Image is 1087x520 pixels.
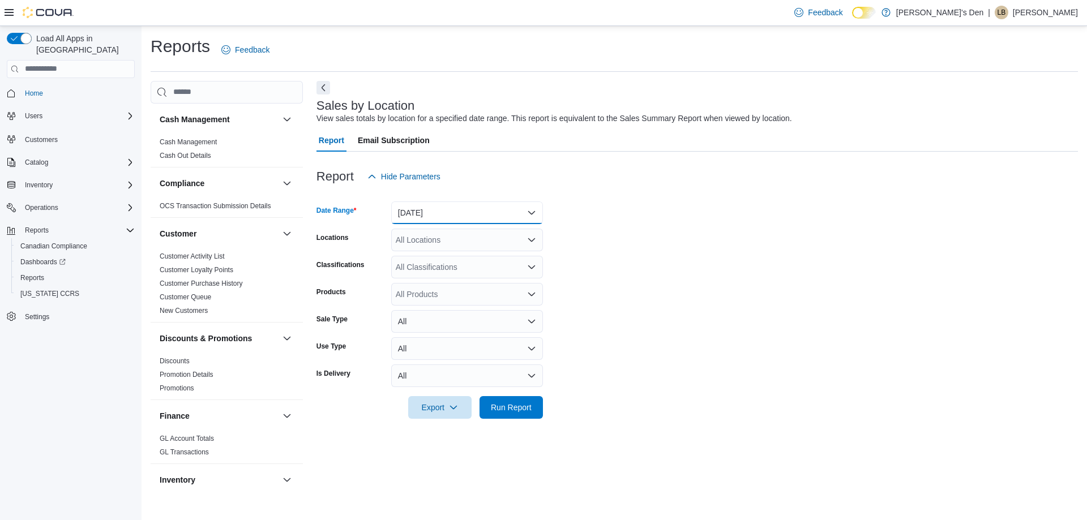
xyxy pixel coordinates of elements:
span: Promotions [160,384,194,393]
h3: Sales by Location [316,99,415,113]
span: Customers [25,135,58,144]
span: Load All Apps in [GEOGRAPHIC_DATA] [32,33,135,55]
span: Email Subscription [358,129,430,152]
button: Reports [11,270,139,286]
nav: Complex example [7,80,135,354]
a: Customers [20,133,62,147]
a: Reports [16,271,49,285]
label: Use Type [316,342,346,351]
a: Promotions [160,384,194,392]
a: New Customers [160,307,208,315]
div: Customer [151,250,303,322]
button: Inventory [20,178,57,192]
button: Users [2,108,139,124]
label: Sale Type [316,315,348,324]
a: Settings [20,310,54,324]
span: Operations [20,201,135,214]
span: Home [20,86,135,100]
span: Users [20,109,135,123]
button: Customer [160,228,278,239]
button: Reports [20,224,53,237]
input: Dark Mode [852,7,876,19]
h1: Reports [151,35,210,58]
span: Customer Purchase History [160,279,243,288]
a: Home [20,87,48,100]
span: Customers [20,132,135,146]
label: Classifications [316,260,365,269]
button: Customers [2,131,139,147]
span: Dashboards [20,257,66,267]
span: Feedback [235,44,269,55]
img: Cova [23,7,74,18]
button: Inventory [160,474,278,485]
button: Hide Parameters [363,165,445,188]
span: Inventory [25,181,53,190]
label: Date Range [316,206,357,215]
span: Report [319,129,344,152]
span: LB [998,6,1006,19]
a: Customer Purchase History [160,280,243,287]
a: Feedback [217,38,274,61]
span: Export [415,396,465,419]
a: Customer Loyalty Points [160,266,233,274]
button: Inventory [280,473,294,487]
button: Finance [280,409,294,423]
span: Feedback [808,7,842,18]
a: OCS Transaction Submission Details [160,202,271,210]
span: Run Report [491,402,532,413]
span: Hide Parameters [381,171,440,182]
button: Run Report [480,396,543,419]
button: Home [2,85,139,101]
button: Cash Management [160,114,278,125]
button: Canadian Compliance [11,238,139,254]
button: Open list of options [527,290,536,299]
span: Discounts [160,356,190,366]
span: Home [25,89,43,98]
button: Customer [280,227,294,240]
a: GL Transactions [160,448,209,456]
button: Catalog [20,156,53,169]
span: New Customers [160,306,208,315]
button: Inventory [2,177,139,193]
span: Customer Activity List [160,252,225,261]
a: Canadian Compliance [16,239,92,253]
a: Discounts [160,357,190,365]
button: [US_STATE] CCRS [11,286,139,302]
h3: Finance [160,410,190,422]
button: Finance [160,410,278,422]
span: Reports [16,271,135,285]
span: Canadian Compliance [20,242,87,251]
span: Washington CCRS [16,287,135,300]
button: Reports [2,222,139,238]
div: Finance [151,432,303,463]
label: Products [316,287,346,296]
p: [PERSON_NAME] [1013,6,1078,19]
span: GL Account Totals [160,434,214,443]
label: Is Delivery [316,369,350,378]
span: Settings [25,312,49,321]
button: All [391,310,543,333]
button: All [391,364,543,387]
span: GL Transactions [160,448,209,457]
span: Promotion Details [160,370,213,379]
p: [PERSON_NAME]'s Den [896,6,983,19]
h3: Inventory [160,474,195,485]
span: [US_STATE] CCRS [20,289,79,298]
button: Open list of options [527,263,536,272]
a: Cash Management [160,138,217,146]
span: OCS Transaction Submission Details [160,201,271,210]
button: Users [20,109,47,123]
h3: Report [316,170,354,183]
button: Next [316,81,330,94]
div: Lorraine Bazley [995,6,1008,19]
a: GL Account Totals [160,435,214,442]
span: Reports [25,226,49,235]
span: Catalog [20,156,135,169]
button: Settings [2,308,139,325]
span: Cash Management [160,137,217,147]
a: Promotion Details [160,371,213,379]
p: | [988,6,990,19]
h3: Compliance [160,178,204,189]
a: Customer Queue [160,293,211,301]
